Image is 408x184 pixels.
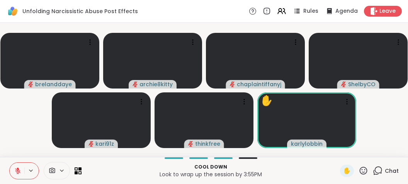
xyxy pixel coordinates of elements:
[28,82,34,87] span: audio-muted
[335,7,358,15] span: Agenda
[343,166,351,175] span: ✋
[35,80,72,88] span: brelanddaye
[6,5,19,18] img: ShareWell Logomark
[86,164,335,170] p: Cool down
[341,82,347,87] span: audio-muted
[260,93,273,108] div: ✋
[379,7,396,15] span: Leave
[385,167,399,175] span: Chat
[139,80,173,88] span: archie8kitty
[303,7,318,15] span: Rules
[95,140,114,148] span: kari91z
[86,170,335,178] p: Look to wrap up the session by 3:55PM
[133,82,138,87] span: audio-muted
[195,140,220,148] span: thinkfree
[237,80,281,88] span: chaplaintiffanyj
[348,80,376,88] span: ShelbyCO
[230,82,235,87] span: audio-muted
[88,141,94,147] span: audio-muted
[188,141,194,147] span: audio-muted
[22,7,138,15] span: Unfolding Narcissistic Abuse Post Effects
[291,140,323,148] span: karlylobbin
